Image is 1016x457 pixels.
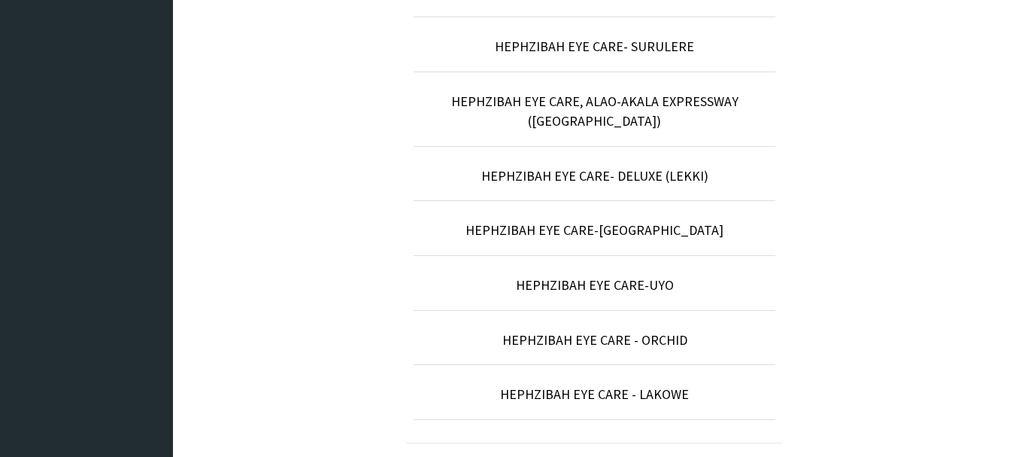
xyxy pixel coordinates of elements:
a: HEPHZIBAH EYE CARE-[GEOGRAPHIC_DATA] [466,221,723,239]
a: HEPHZIBAH EYE CARE, ALAO-AKALA EXPRESSWAY ([GEOGRAPHIC_DATA]) [451,93,738,129]
a: HEPHZIBAH EYE CARE-UYO [516,276,674,294]
a: HEPHZIBAH EYE CARE- DELUXE (LEKKI) [481,167,708,184]
a: HEPHZIBAH EYE CARE - ORCHID [502,331,687,349]
a: HEPHZIBAH EYE CARE- SURULERE [495,38,694,55]
a: HEPHZIBAH EYE CARE - LAKOWE [500,385,689,403]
